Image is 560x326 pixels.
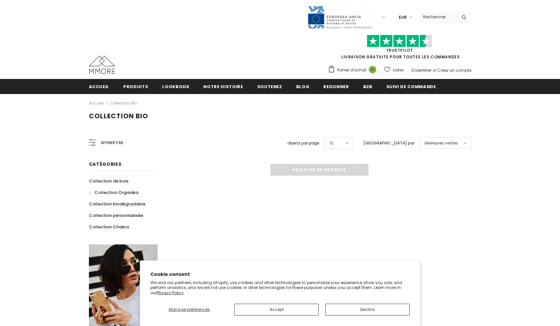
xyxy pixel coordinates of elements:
[328,38,471,60] span: LIVRAISON GRATUITE POUR TOUTES LES COMMANDES
[150,271,410,278] h2: Cookie consent
[89,99,104,107] a: Accueil
[437,67,471,73] a: Créez un compte
[123,84,148,90] span: Produits
[89,79,110,94] a: Accueil
[203,79,243,94] a: Notre histoire
[369,66,376,73] span: 0
[162,84,189,90] span: Lookbook
[162,79,189,94] a: Lookbook
[363,79,372,94] a: B2B
[433,67,436,73] span: or
[89,201,145,207] span: Collection biodégradable
[323,84,349,90] span: Redonner
[287,140,319,146] label: objets par page
[393,67,404,73] span: Listes
[89,198,145,210] a: Collection biodégradable
[330,140,333,146] span: 12
[89,210,143,221] a: Collection personnalisée
[89,212,143,219] span: Collection personnalisée
[89,56,115,74] img: Cas MMORE
[89,175,128,187] a: Collection de bois
[363,140,415,146] label: [GEOGRAPHIC_DATA] par
[296,84,310,90] span: Blog
[363,84,372,90] span: B2B
[203,84,243,90] span: Notre histoire
[169,307,210,312] span: Manage preferences
[94,189,138,196] span: Collection Organika
[325,304,410,316] button: Decline
[234,304,319,316] button: Accept
[89,178,128,184] span: Collection de bois
[89,187,138,198] a: Collection Organika
[419,12,457,22] input: Search Site
[425,140,458,146] span: Meilleures ventes
[257,79,282,94] a: soutenez
[110,100,137,106] a: Collection Bio
[101,139,123,146] span: Affiner par
[399,14,407,21] span: EUR
[337,67,366,73] span: Panier d'achat
[411,67,432,73] a: S'identifier
[386,84,436,90] span: Suivi de commande
[150,280,410,296] p: We and our partners, including Shopify, use cookies and other technologies to personalize your ex...
[328,65,380,75] a: Panier d'achat 0
[157,290,184,296] a: Privacy Policy
[307,5,373,29] img: Javni Razpis
[89,84,110,90] span: Accueil
[89,221,129,233] a: Collection Chakra
[89,161,122,167] span: Catégories
[386,79,436,94] a: Suivi de commande
[123,79,148,94] a: Produits
[386,48,413,53] a: TrustPilot
[89,111,148,121] span: Collection Bio
[296,79,310,94] a: Blog
[89,224,129,230] span: Collection Chakra
[384,64,404,76] a: Listes
[257,84,282,90] span: soutenez
[323,79,349,94] a: Redonner
[367,35,432,48] img: Faites confiance aux étoiles pilotes
[150,304,228,316] button: Manage preferences
[307,14,373,20] a: Javni Razpis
